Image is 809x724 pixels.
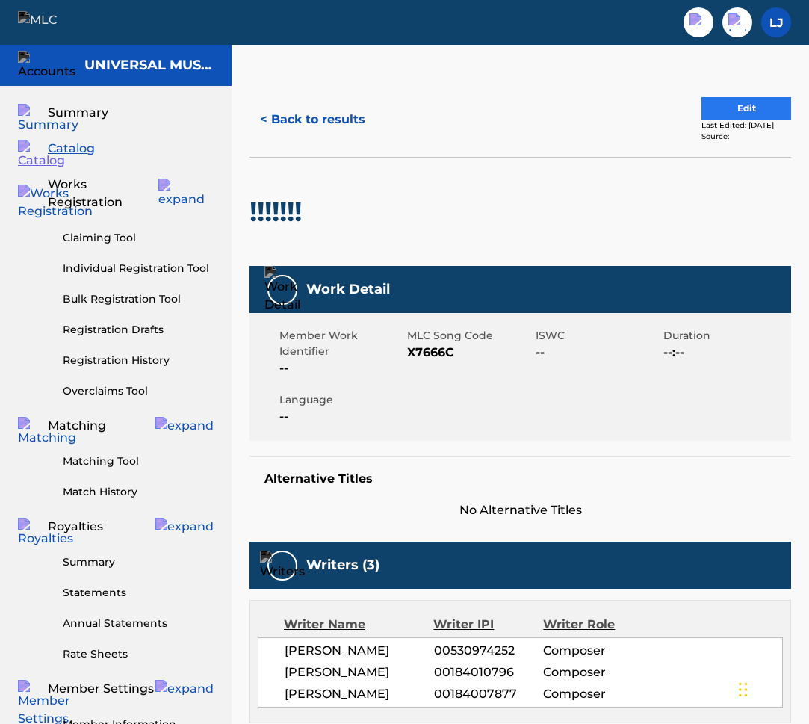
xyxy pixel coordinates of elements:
[434,642,544,660] span: 00530974252
[63,353,214,368] a: Registration History
[63,383,214,399] a: Overclaims Tool
[18,140,65,170] img: Catalog
[48,680,154,698] span: Member Settings
[18,185,93,220] img: Works Registration
[260,551,305,581] img: Writers
[701,131,791,142] div: Source:
[63,454,214,469] a: Matching Tool
[434,685,544,703] span: 00184007877
[684,7,713,37] a: Public Search
[249,101,376,138] button: < Back to results
[264,471,776,486] h5: Alternative Titles
[18,104,108,122] a: SummarySummary
[701,120,791,131] div: Last Edited: [DATE]
[48,176,158,211] span: Works Registration
[306,557,379,574] h5: Writers (3)
[761,7,791,37] div: User Menu
[285,685,434,703] span: [PERSON_NAME]
[407,344,531,362] span: X7666C
[48,104,108,122] span: Summary
[728,13,746,31] img: help
[543,616,643,634] div: Writer Role
[63,291,214,307] a: Bulk Registration Tool
[306,281,390,298] h5: Work Detail
[536,328,660,344] span: ISWC
[48,140,95,158] span: Catalog
[63,646,214,662] a: Rate Sheets
[63,261,214,276] a: Individual Registration Tool
[663,344,787,362] span: --:--
[48,518,103,536] span: Royalties
[48,417,106,435] span: Matching
[285,642,434,660] span: [PERSON_NAME]
[18,51,75,81] img: Accounts
[63,230,214,246] a: Claiming Tool
[722,7,752,37] div: Help
[279,392,403,408] span: Language
[63,585,214,601] a: Statements
[63,554,214,570] a: Summary
[18,417,76,447] img: Matching
[264,266,300,314] img: Work Detail
[155,417,214,435] img: expand
[155,518,214,536] img: expand
[158,179,214,208] img: expand
[63,484,214,500] a: Match History
[734,652,809,724] iframe: Chat Widget
[155,680,214,698] img: expand
[279,359,403,377] span: --
[279,408,403,426] span: --
[18,11,75,33] img: MLC Logo
[63,322,214,338] a: Registration Drafts
[433,616,543,634] div: Writer IPI
[543,663,642,681] span: Composer
[18,140,95,158] a: CatalogCatalog
[284,616,433,634] div: Writer Name
[536,344,660,362] span: --
[18,518,73,548] img: Royalties
[407,328,531,344] span: MLC Song Code
[663,328,787,344] span: Duration
[701,97,791,120] button: Edit
[543,685,642,703] span: Composer
[689,13,707,31] img: search
[63,616,214,631] a: Annual Statements
[739,667,748,712] div: Drag
[543,642,642,660] span: Composer
[249,195,309,229] h2: !!!!!!!
[285,663,434,681] span: [PERSON_NAME]
[279,328,403,359] span: Member Work Identifier
[18,104,78,134] img: Summary
[249,501,791,519] span: No Alternative Titles
[434,663,544,681] span: 00184010796
[84,57,214,74] h5: UNIVERSAL MUSIC PUB GROUP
